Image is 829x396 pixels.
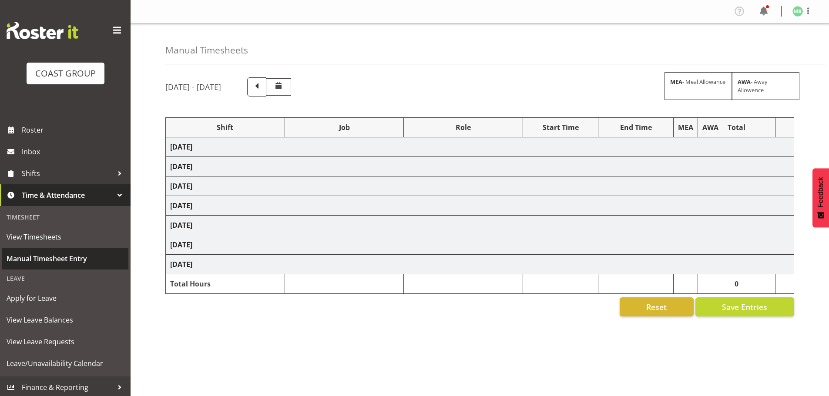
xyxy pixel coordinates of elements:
[22,167,113,180] span: Shifts
[7,292,124,305] span: Apply for Leave
[723,274,750,294] td: 0
[527,122,594,133] div: Start Time
[695,297,794,316] button: Save Entries
[2,208,128,226] div: Timesheet
[165,45,248,55] h4: Manual Timesheets
[7,230,124,243] span: View Timesheets
[702,122,718,133] div: AWA
[166,255,794,274] td: [DATE]
[670,78,682,86] strong: MEA
[22,381,113,394] span: Finance & Reporting
[166,137,794,157] td: [DATE]
[2,331,128,353] a: View Leave Requests
[2,248,128,270] a: Manual Timesheet Entry
[678,122,693,133] div: MEA
[166,274,285,294] td: Total Hours
[35,67,96,80] div: COAST GROUP
[7,313,124,326] span: View Leave Balances
[7,22,78,39] img: Rosterit website logo
[620,297,694,316] button: Reset
[166,157,794,176] td: [DATE]
[166,196,794,216] td: [DATE]
[2,309,128,331] a: View Leave Balances
[812,168,829,227] button: Feedback - Show survey
[170,122,280,133] div: Shift
[728,122,745,133] div: Total
[22,189,113,202] span: Time & Attendance
[603,122,669,133] div: End Time
[289,122,399,133] div: Job
[166,235,794,255] td: [DATE]
[2,270,128,287] div: Leave
[817,177,825,207] span: Feedback
[7,357,124,370] span: Leave/Unavailability Calendar
[22,123,126,136] span: Roster
[732,72,799,100] div: - Away Allowence
[646,301,667,313] span: Reset
[665,72,732,100] div: - Meal Allowance
[2,226,128,248] a: View Timesheets
[7,252,124,265] span: Manual Timesheet Entry
[22,145,126,158] span: Inbox
[738,78,751,86] strong: AWA
[2,287,128,309] a: Apply for Leave
[792,6,803,17] img: mike-bullock1158.jpg
[166,176,794,196] td: [DATE]
[7,335,124,348] span: View Leave Requests
[165,82,221,92] h5: [DATE] - [DATE]
[408,122,518,133] div: Role
[166,216,794,235] td: [DATE]
[2,353,128,374] a: Leave/Unavailability Calendar
[722,301,767,313] span: Save Entries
